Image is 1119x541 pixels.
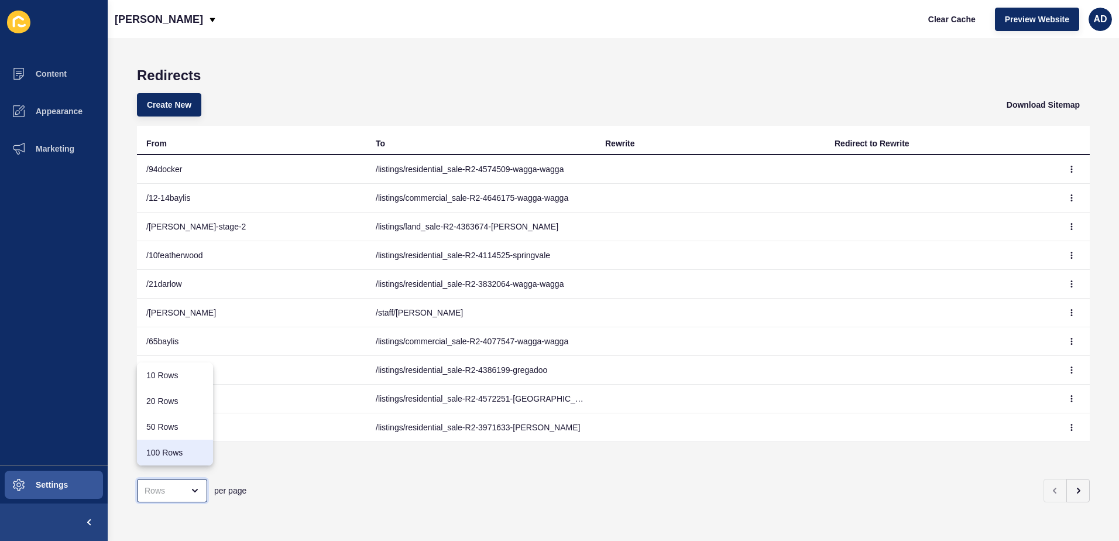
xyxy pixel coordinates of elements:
td: /listings/residential_sale-R2-4574509-wagga-wagga [366,155,596,184]
span: Create New [147,99,191,111]
button: Clear Cache [918,8,986,31]
div: 10 Rows [146,369,204,381]
span: AD [1093,13,1107,25]
td: /listings/residential_sale-R2-3971633-[PERSON_NAME] [366,413,596,442]
td: /listings/commercial_sale-R2-4646175-wagga-wagga [366,184,596,213]
td: /staff/[PERSON_NAME] [366,299,596,327]
td: /94docker [137,155,366,184]
td: /listings/commercial_sale-R2-4077547-wagga-wagga [366,327,596,356]
button: Preview Website [995,8,1079,31]
button: Create New [137,93,201,117]
td: /listings/residential_sale-R2-4114525-springvale [366,241,596,270]
td: /[PERSON_NAME] [137,299,366,327]
div: Redirect to Rewrite [835,138,909,149]
td: /listings/residential_sale-R2-3832064-wagga-wagga [366,270,596,299]
td: /listings/residential_sale-R2-4572251-[GEOGRAPHIC_DATA] [366,385,596,413]
h1: Redirects [137,67,1090,84]
div: From [146,138,167,149]
td: /[PERSON_NAME]-stage-2 [137,213,366,241]
div: To [376,138,385,149]
span: per page [214,485,246,497]
td: /10featherwood [137,241,366,270]
div: 20 Rows [146,395,204,407]
div: 100 Rows [146,447,204,458]
span: Clear Cache [928,13,976,25]
td: /21darlow [137,270,366,299]
td: /11hollows [137,413,366,442]
button: Download Sitemap [997,93,1090,117]
td: /190butterbush [137,356,366,385]
div: Rewrite [605,138,635,149]
span: Download Sitemap [1007,99,1080,111]
span: Preview Website [1005,13,1069,25]
td: /12-14baylis [137,184,366,213]
td: /65baylis [137,327,366,356]
td: /listings/land_sale-R2-4363674-[PERSON_NAME] [366,213,596,241]
p: [PERSON_NAME] [115,5,203,34]
td: /listings/residential_sale-R2-4386199-gregadoo [366,356,596,385]
div: 50 Rows [146,421,204,433]
td: /4hurd [137,385,366,413]
div: close menu [137,479,207,502]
